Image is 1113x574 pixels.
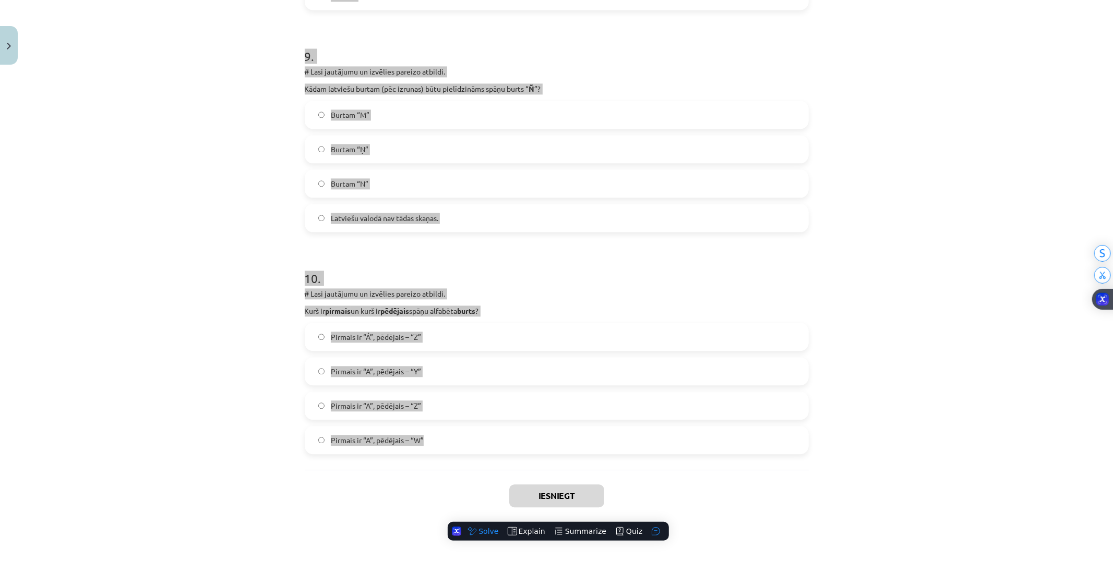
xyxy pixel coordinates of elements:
[331,366,421,377] span: Pirmais ir “A”, pēdējais – “Y”
[326,306,351,315] strong: pirmais
[331,435,424,446] span: Pirmais ir “A”, pēdējais – “W”
[318,215,325,222] input: Latviešu valodā nav tādas skaņas.
[305,66,809,77] p: # Lasi jautājumu un izvēlies pareizo atbildi.
[509,484,604,507] button: Iesniegt
[318,368,325,375] input: Pirmais ir “A”, pēdējais – “Y”
[458,306,476,315] strong: burts
[305,31,809,63] h1: 9 .
[318,180,325,187] input: Burtam “N”
[305,306,809,316] p: Kurš ir un kurš ir spāņu alfabēta ?
[529,84,535,93] strong: Ñ
[331,332,421,343] span: Pirmais ir “Á”, pēdējais – “Z”
[381,306,410,315] strong: pēdējais
[305,83,809,94] p: Kādam latviešu burtam (pēc izrunas) būtu pielīdzināms spāņu burts “ ”?
[305,253,809,285] h1: 10 .
[318,112,325,118] input: Burtam “M”
[331,400,421,411] span: Pirmais ir “A”, pēdējais – “Z”
[331,213,438,224] span: Latviešu valodā nav tādas skaņas.
[318,334,325,340] input: Pirmais ir “Á”, pēdējais – “Z”
[318,437,325,444] input: Pirmais ir “A”, pēdējais – “W”
[331,178,368,189] span: Burtam “N”
[7,43,11,50] img: icon-close-lesson-0947bae3869378f0d4975bcd49f059093ad1ed9edebbc8119c70593378902aed.svg
[305,288,809,299] p: # Lasi jautājumu un izvēlies pareizo atbildi.
[318,146,325,153] input: Burtam “Ņ”
[331,109,369,120] span: Burtam “M”
[318,402,325,409] input: Pirmais ir “A”, pēdējais – “Z”
[331,144,368,155] span: Burtam “Ņ”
